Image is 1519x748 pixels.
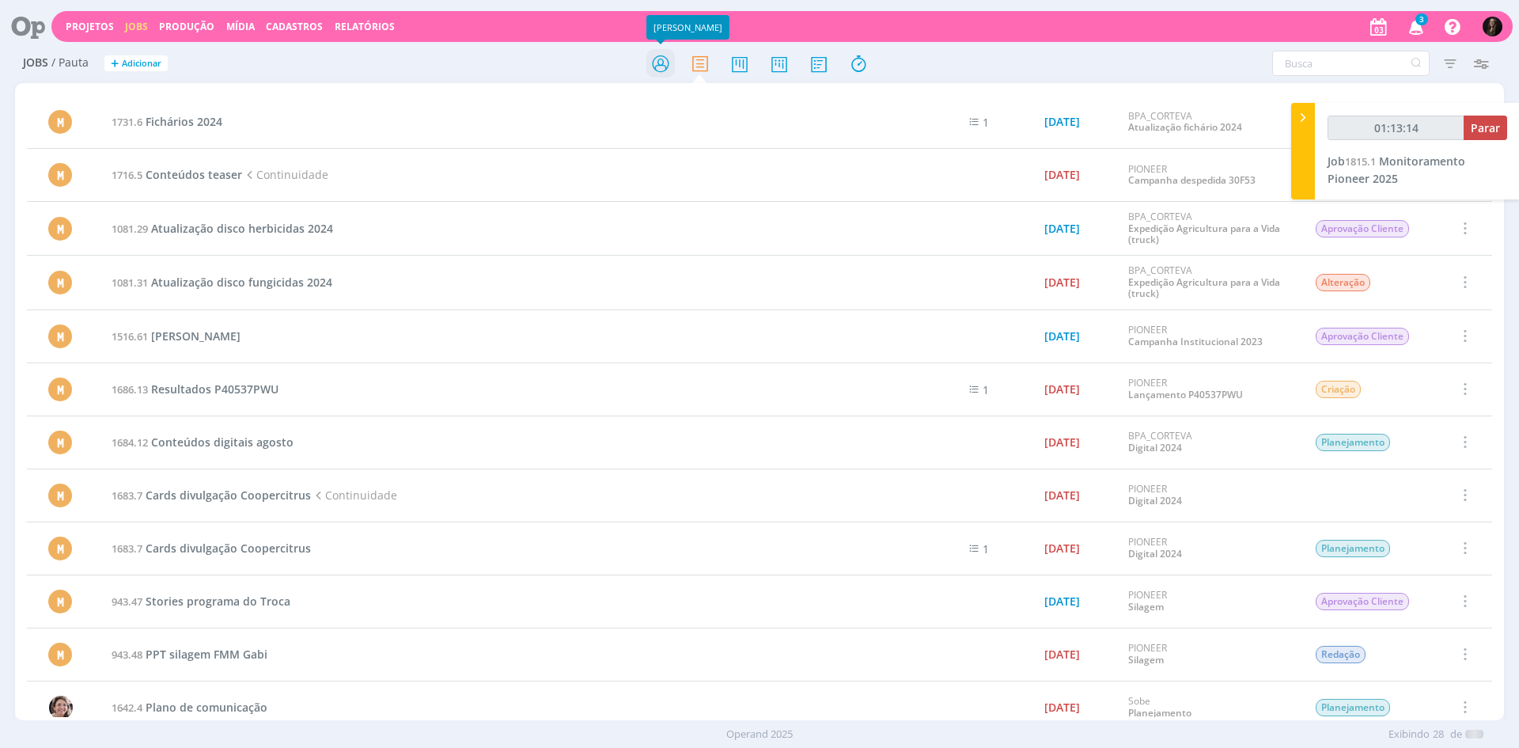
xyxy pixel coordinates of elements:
[1044,596,1080,607] div: [DATE]
[112,221,333,236] a: 1081.29Atualização disco herbicidas 2024
[48,217,72,241] div: M
[1128,120,1242,134] a: Atualização fichário 2024
[122,59,161,69] span: Adicionar
[1044,649,1080,660] div: [DATE]
[1464,116,1507,140] button: Parar
[1128,164,1291,187] div: PIONEER
[66,20,114,33] a: Projetos
[151,382,278,397] span: Resultados P40537PWU
[146,114,222,129] span: Fichários 2024
[1415,13,1428,25] span: 3
[1399,13,1431,41] button: 3
[330,21,400,33] button: Relatórios
[125,20,148,33] a: Jobs
[112,382,148,397] span: 1686.13
[159,20,214,33] a: Produção
[1044,169,1080,180] div: [DATE]
[151,221,333,236] span: Atualização disco herbicidas 2024
[1128,484,1291,507] div: PIONEER
[112,594,290,609] a: 943.47Stories programa do Troca
[112,115,142,129] span: 1731.6
[48,590,72,613] div: M
[48,537,72,560] div: M
[48,271,72,294] div: M
[1316,434,1390,451] span: Planejamento
[1388,727,1430,742] span: Exibindo
[112,701,142,715] span: 1642.4
[154,21,219,33] button: Produção
[1128,653,1164,666] a: Silagem
[1433,727,1444,742] span: 28
[112,488,311,503] a: 1683.7Cards divulgação Coopercitrus
[112,435,294,450] a: 1684.12Conteúdos digitais agosto
[1328,154,1465,186] a: Job1815.1Monitoramento Pioneer 2025
[146,594,290,609] span: Stories programa do Troca
[112,541,142,556] span: 1683.7
[1316,646,1366,663] span: Redação
[1044,384,1080,395] div: [DATE]
[1128,265,1291,299] div: BPA_CORTEVA
[1128,590,1291,613] div: PIONEER
[242,167,328,182] span: Continuidade
[646,15,729,40] div: [PERSON_NAME]
[1316,699,1390,716] span: Planejamento
[1044,331,1080,342] div: [DATE]
[1128,335,1263,348] a: Campanha Institucional 2023
[104,55,168,72] button: +Adicionar
[1328,154,1465,186] span: Monitoramento Pioneer 2025
[112,275,148,290] span: 1081.31
[112,488,142,503] span: 1683.7
[1044,490,1080,501] div: [DATE]
[983,541,989,556] span: 1
[151,275,332,290] span: Atualização disco fungicidas 2024
[151,328,241,344] span: [PERSON_NAME]
[1128,643,1291,666] div: PIONEER
[48,163,72,187] div: M
[1044,277,1080,288] div: [DATE]
[1316,540,1390,557] span: Planejamento
[112,647,267,662] a: 943.48PPT silagem FMM Gabi
[1128,325,1291,347] div: PIONEER
[1128,696,1291,719] div: Sobe
[51,56,89,70] span: / Pauta
[111,55,119,72] span: +
[1128,600,1164,613] a: Silagem
[311,488,397,503] span: Continuidade
[112,700,267,715] a: 1642.4Plano de comunicação
[48,431,72,454] div: M
[23,56,48,70] span: Jobs
[1128,275,1280,300] a: Expedição Agricultura para a Vida (truck)
[48,484,72,507] div: M
[112,328,241,344] a: 1516.61[PERSON_NAME]
[1044,116,1080,127] div: [DATE]
[222,21,259,33] button: Mídia
[112,167,242,182] a: 1716.5Conteúdos teaser
[146,488,311,503] span: Cards divulgação Coopercitrus
[1316,593,1409,610] span: Aprovação Cliente
[146,700,267,715] span: Plano de comunicação
[1044,702,1080,713] div: [DATE]
[48,325,72,348] div: M
[146,647,267,662] span: PPT silagem FMM Gabi
[112,541,311,556] a: 1683.7Cards divulgação Coopercitrus
[112,435,148,450] span: 1684.12
[1316,274,1370,291] span: Alteração
[112,168,142,182] span: 1716.5
[120,21,153,33] button: Jobs
[1044,437,1080,448] div: [DATE]
[1316,220,1409,237] span: Aprovação Cliente
[112,329,148,344] span: 1516.61
[48,643,72,666] div: M
[1128,173,1256,187] a: Campanha despedida 30F53
[1272,51,1430,76] input: Busca
[1128,706,1191,720] a: Planejamento
[261,21,328,33] button: Cadastros
[983,115,989,130] span: 1
[61,21,119,33] button: Projetos
[48,110,72,134] div: M
[1044,543,1080,554] div: [DATE]
[1316,328,1409,345] span: Aprovação Cliente
[146,167,242,182] span: Conteúdos teaser
[1482,13,1503,40] button: N
[1128,441,1182,454] a: Digital 2024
